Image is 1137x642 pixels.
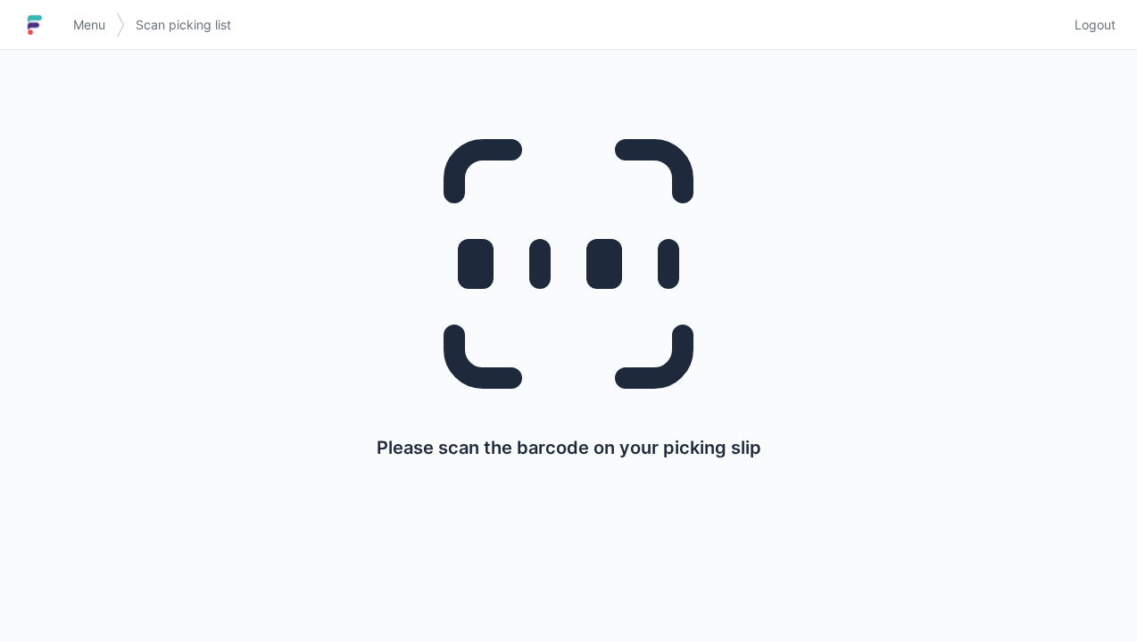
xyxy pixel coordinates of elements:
a: Scan picking list [125,9,242,41]
a: Menu [62,9,116,41]
span: Menu [73,16,105,34]
p: Please scan the barcode on your picking slip [377,435,761,460]
img: svg> [116,4,125,46]
span: Logout [1075,16,1116,34]
a: Logout [1064,9,1116,41]
img: logo-small.jpg [21,11,48,39]
span: Scan picking list [136,16,231,34]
